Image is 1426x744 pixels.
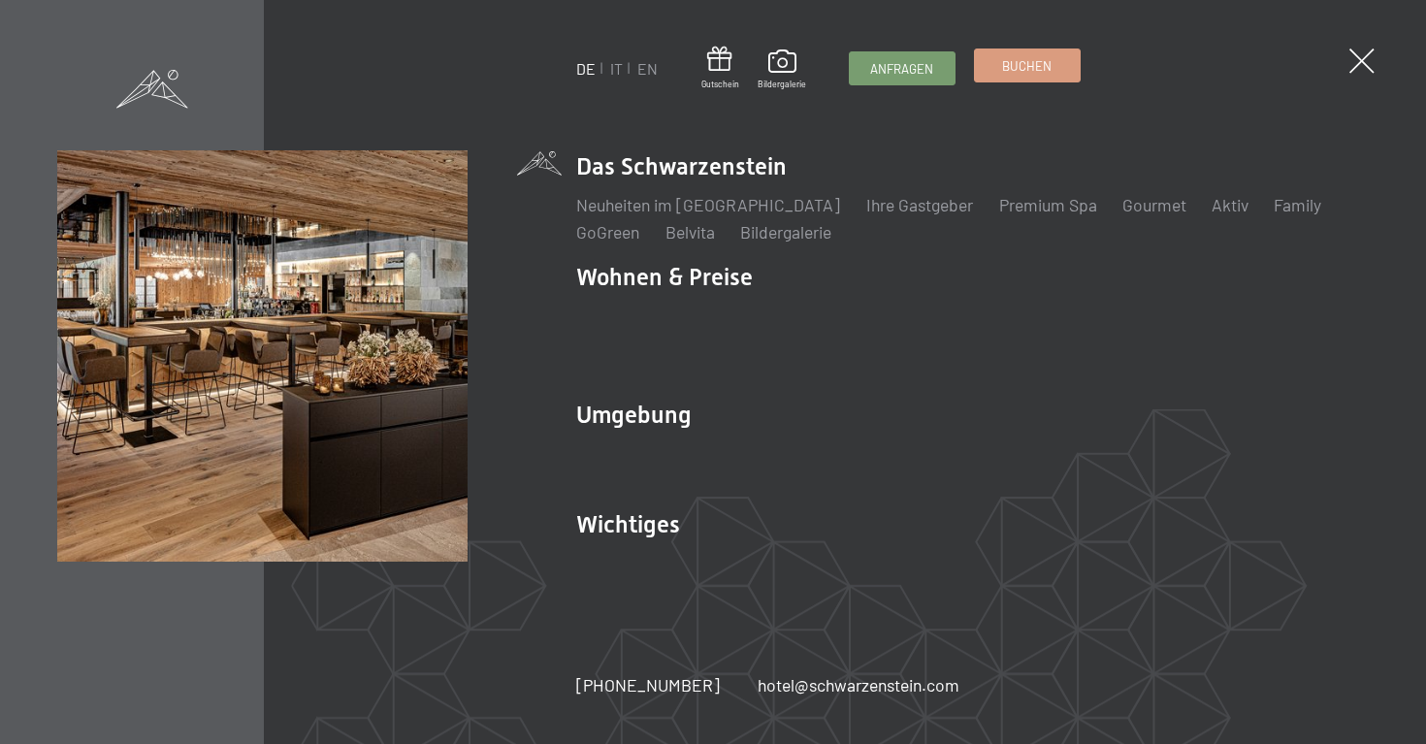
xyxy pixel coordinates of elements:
[576,673,720,697] a: [PHONE_NUMBER]
[1003,57,1053,75] span: Buchen
[1122,194,1186,215] a: Gourmet
[576,221,639,243] a: GoGreen
[758,79,806,90] span: Bildergalerie
[975,49,1080,81] a: Buchen
[1212,194,1248,215] a: Aktiv
[700,47,738,90] a: Gutschein
[998,194,1096,215] a: Premium Spa
[870,60,933,78] span: Anfragen
[576,674,720,695] span: [PHONE_NUMBER]
[576,59,596,78] a: DE
[850,52,955,84] a: Anfragen
[576,194,840,215] a: Neuheiten im [GEOGRAPHIC_DATA]
[866,194,973,215] a: Ihre Gastgeber
[700,79,738,90] span: Gutschein
[758,49,806,90] a: Bildergalerie
[740,221,831,243] a: Bildergalerie
[758,673,959,697] a: hotel@schwarzenstein.com
[610,59,623,78] a: IT
[1274,194,1321,215] a: Family
[665,221,715,243] a: Belvita
[637,59,658,78] a: EN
